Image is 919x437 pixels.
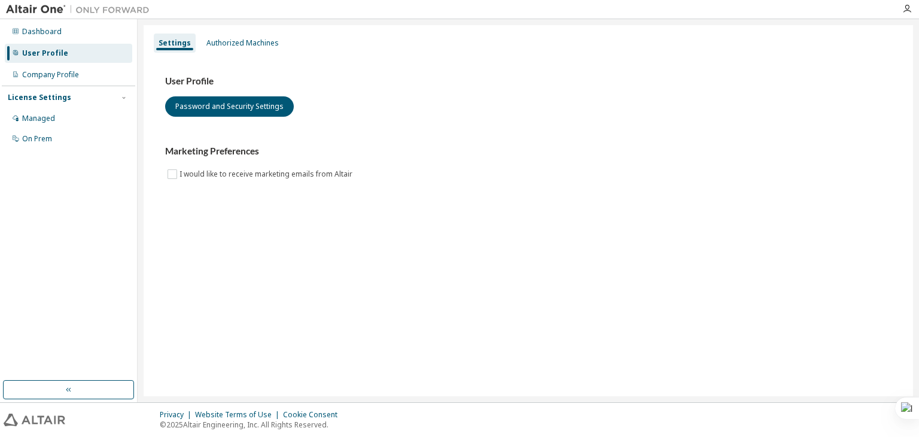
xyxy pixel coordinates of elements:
[4,414,65,426] img: altair_logo.svg
[160,420,345,430] p: © 2025 Altair Engineering, Inc. All Rights Reserved.
[165,145,891,157] h3: Marketing Preferences
[6,4,156,16] img: Altair One
[165,75,891,87] h3: User Profile
[8,93,71,102] div: License Settings
[159,38,191,48] div: Settings
[165,96,294,117] button: Password and Security Settings
[206,38,279,48] div: Authorized Machines
[22,27,62,37] div: Dashboard
[283,410,345,420] div: Cookie Consent
[179,167,355,181] label: I would like to receive marketing emails from Altair
[22,134,52,144] div: On Prem
[22,70,79,80] div: Company Profile
[160,410,195,420] div: Privacy
[22,48,68,58] div: User Profile
[195,410,283,420] div: Website Terms of Use
[22,114,55,123] div: Managed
